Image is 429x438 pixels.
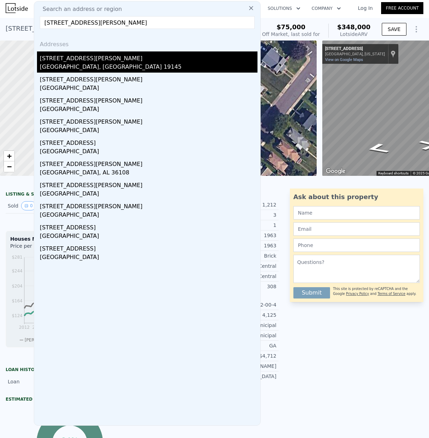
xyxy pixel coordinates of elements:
div: [GEOGRAPHIC_DATA] [40,126,257,136]
button: Keyboard shortcuts [378,171,409,176]
span: $75,000 [276,23,305,31]
div: [STREET_ADDRESS][PERSON_NAME] [40,51,257,63]
tspan: $281 [12,255,23,260]
div: [STREET_ADDRESS][PERSON_NAME] [40,94,257,105]
a: Free Account [381,2,423,14]
div: [STREET_ADDRESS][PERSON_NAME] [40,199,257,211]
button: View historical data [21,201,36,210]
span: [PERSON_NAME] Co. [25,338,68,343]
tspan: 2012 [19,325,30,330]
span: − [7,162,12,171]
div: [STREET_ADDRESS][PERSON_NAME] [40,73,257,84]
div: Price per Square Foot [10,242,70,254]
button: Submit [293,287,330,298]
div: [STREET_ADDRESS][PERSON_NAME] [40,115,257,126]
div: [GEOGRAPHIC_DATA] [40,84,257,94]
a: Privacy Policy [346,292,369,296]
div: [STREET_ADDRESS][PERSON_NAME] [40,157,257,168]
button: Solutions [262,2,306,15]
div: [GEOGRAPHIC_DATA] [40,211,257,221]
a: Terms of Service [378,292,405,296]
input: Phone [293,239,420,252]
div: Estimated Equity [6,396,133,402]
div: Sold [8,201,64,210]
tspan: $244 [12,269,23,273]
span: $348,000 [337,23,371,31]
path: Go Southwest, E Summit St [356,141,399,156]
div: [STREET_ADDRESS] [40,242,257,253]
a: Zoom in [4,151,14,161]
div: [GEOGRAPHIC_DATA] [40,190,257,199]
img: Google [324,167,347,176]
div: [STREET_ADDRESS] [40,136,257,147]
div: [GEOGRAPHIC_DATA], [GEOGRAPHIC_DATA] 19145 [40,63,257,73]
div: [STREET_ADDRESS] [40,221,257,232]
div: Houses Median Sale [10,235,129,242]
div: [GEOGRAPHIC_DATA] [40,253,257,263]
input: Enter an address, city, region, neighborhood or zip code [40,16,255,29]
tspan: $124 [12,313,23,318]
div: [STREET_ADDRESS][PERSON_NAME] [40,178,257,190]
tspan: $164 [12,298,23,303]
div: [GEOGRAPHIC_DATA] [40,232,257,242]
div: Addresses [37,35,257,51]
div: Ask about this property [293,192,420,202]
button: SAVE [382,23,406,36]
div: Brick [214,252,276,259]
div: GA [214,342,276,349]
div: [GEOGRAPHIC_DATA] [40,147,257,157]
div: Loan [8,378,52,385]
img: Lotside [6,3,28,13]
input: Email [293,222,420,236]
div: 21-00-06932-00-4 [214,301,276,308]
button: Show Options [409,22,423,36]
a: Show location on map [391,50,396,58]
div: [GEOGRAPHIC_DATA], [US_STATE] [325,52,385,56]
div: [STREET_ADDRESS] , Souderton , PA 18964 [6,24,139,33]
div: [GEOGRAPHIC_DATA] [40,105,257,115]
div: LISTING & SALE HISTORY [6,191,133,198]
a: View on Google Maps [325,57,363,62]
div: [STREET_ADDRESS] [325,46,385,52]
a: Zoom out [4,161,14,172]
span: Search an address or region [37,5,122,13]
tspan: $204 [12,284,23,289]
div: This site is protected by reCAPTCHA and the Google and apply. [333,284,420,298]
div: [GEOGRAPHIC_DATA], AL 36108 [40,168,257,178]
div: Loan history from public records [6,367,133,372]
div: Lotside ARV [337,31,371,38]
button: Company [306,2,347,15]
a: Log In [349,5,381,12]
span: + [7,152,12,160]
tspan: 2013 [32,325,43,330]
a: Open this area in Google Maps (opens a new window) [324,167,347,176]
div: Off Market, last sold for [262,31,320,38]
input: Name [293,206,420,220]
